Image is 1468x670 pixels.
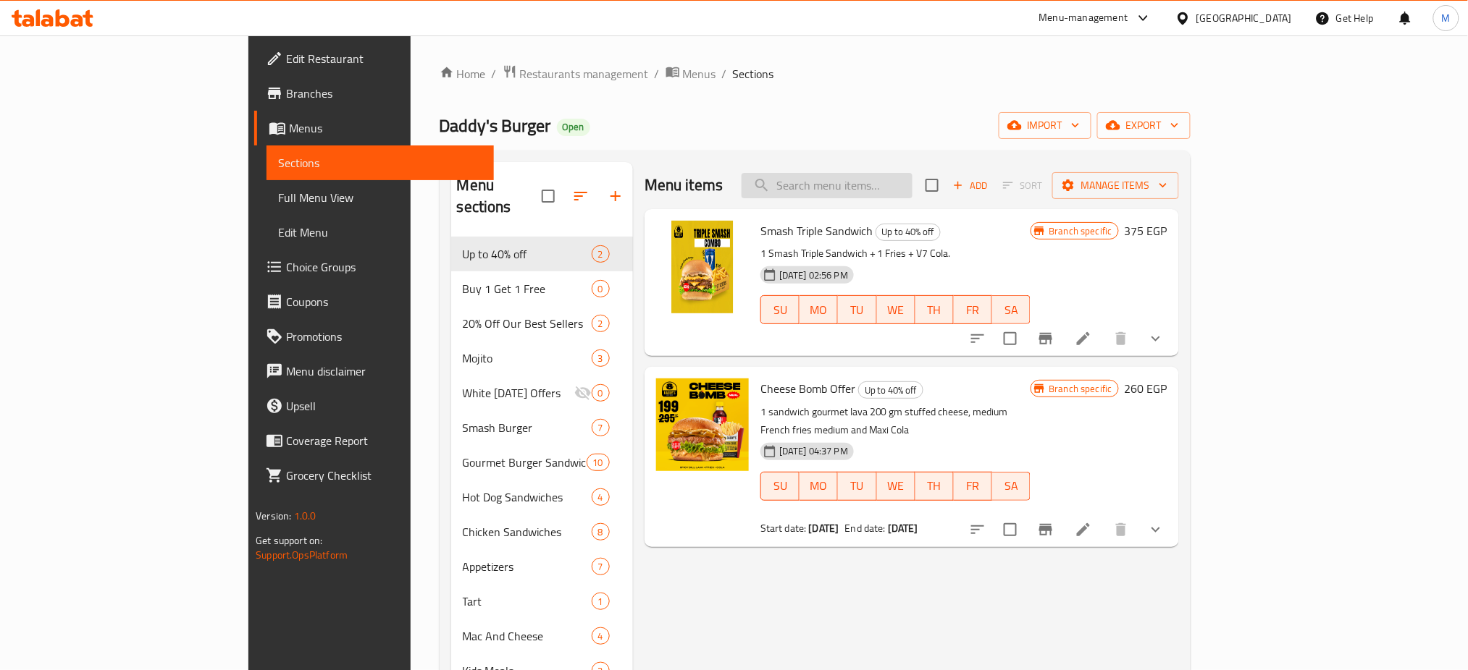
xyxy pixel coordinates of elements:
[767,300,794,321] span: SU
[838,295,876,324] button: TU
[592,352,609,365] span: 3
[947,174,994,197] span: Add item
[451,480,633,514] div: Hot Dog Sandwiches4
[254,389,494,423] a: Upsell
[683,65,716,82] span: Menus
[254,284,494,319] a: Coupons
[1109,116,1179,135] span: export
[256,531,322,550] span: Get support on:
[995,323,1025,354] span: Select to update
[733,65,774,82] span: Sections
[463,593,592,610] span: Tart
[451,271,633,306] div: Buy 1 Get 1 Free0
[592,595,609,608] span: 1
[286,432,482,449] span: Coverage Report
[463,349,592,367] span: Mojito
[877,295,915,324] button: WE
[876,224,940,240] span: Up to 40% off
[592,245,610,263] div: items
[533,181,563,211] span: Select all sections
[463,488,592,506] span: Hot Dog Sandwiches
[1196,10,1292,26] div: [GEOGRAPHIC_DATA]
[286,467,482,484] span: Grocery Checklist
[805,300,832,321] span: MO
[1104,321,1138,356] button: delete
[1442,10,1451,26] span: M
[278,189,482,206] span: Full Menu View
[742,173,913,198] input: search
[1125,378,1167,399] h6: 260 EGP
[1043,382,1117,396] span: Branch specific
[463,627,592,645] div: Mac And Cheese
[463,245,592,263] span: Up to 40% off
[286,50,482,67] span: Edit Restaurant
[883,300,910,321] span: WE
[463,315,592,332] span: 20% Off Our Best Sellers
[592,629,609,643] span: 4
[767,475,794,496] span: SU
[877,472,915,501] button: WE
[286,85,482,102] span: Branches
[760,245,1031,263] p: 1 Smash Triple Sandwich + 1 Fries + V7 Cola.
[921,475,948,496] span: TH
[760,403,1031,439] p: 1 sandwich gourmet lava 200 gm stuffed cheese, medium French fries medium and Maxi Cola
[809,519,839,538] b: [DATE]
[592,488,610,506] div: items
[883,475,910,496] span: WE
[1052,172,1179,199] button: Manage items
[917,170,947,200] span: Select section
[463,384,574,402] span: White [DATE] Offers
[254,458,494,493] a: Grocery Checklist
[492,65,497,82] li: /
[463,523,592,540] span: Chicken Sandwiches
[592,386,609,400] span: 0
[760,378,855,399] span: Cheese Bomb Offer
[992,472,1031,501] button: SA
[951,177,990,194] span: Add
[1138,512,1173,547] button: show more
[503,64,649,83] a: Restaurants management
[844,300,871,321] span: TU
[805,475,832,496] span: MO
[592,282,609,296] span: 0
[278,224,482,241] span: Edit Menu
[592,419,610,436] div: items
[463,280,592,297] div: Buy 1 Get 1 Free
[915,295,954,324] button: TH
[451,549,633,584] div: Appetizers7
[800,295,838,324] button: MO
[592,627,610,645] div: items
[760,295,800,324] button: SU
[876,224,941,241] div: Up to 40% off
[1075,330,1092,347] a: Edit menu item
[960,475,986,496] span: FR
[859,382,923,399] span: Up to 40% off
[666,64,716,83] a: Menus
[267,215,494,250] a: Edit Menu
[254,319,494,354] a: Promotions
[960,321,995,356] button: sort-choices
[838,472,876,501] button: TU
[655,65,660,82] li: /
[760,220,873,242] span: Smash Triple Sandwich
[286,328,482,345] span: Promotions
[921,300,948,321] span: TH
[994,174,1052,197] span: Select section first
[286,397,482,415] span: Upsell
[451,584,633,619] div: Tart1
[1138,321,1173,356] button: show more
[592,349,610,367] div: items
[463,384,574,402] div: White Friday Offers
[440,109,551,142] span: Daddy's Burger
[463,419,592,436] span: Smash Burger
[286,258,482,276] span: Choice Groups
[587,456,609,470] span: 10
[592,593,610,610] div: items
[773,444,854,458] span: [DATE] 04:37 PM
[254,250,494,284] a: Choice Groups
[557,121,590,133] span: Open
[954,295,992,324] button: FR
[278,154,482,171] span: Sections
